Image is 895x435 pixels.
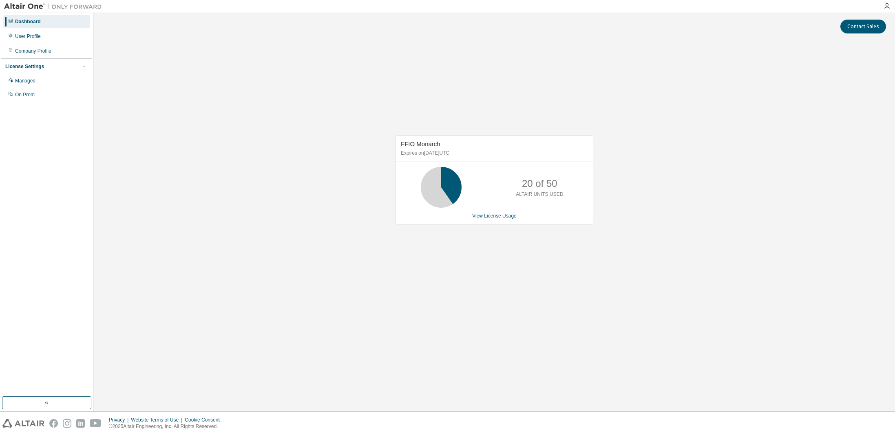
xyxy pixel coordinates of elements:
p: © 2025 Altair Engineering, Inc. All Rights Reserved. [109,423,225,430]
img: youtube.svg [90,419,102,428]
img: facebook.svg [49,419,58,428]
p: Expires on [DATE] UTC [401,150,586,157]
span: FFIO Monarch [401,140,440,147]
div: User Profile [15,33,41,40]
div: Company Profile [15,48,51,54]
img: altair_logo.svg [2,419,44,428]
div: On Prem [15,91,35,98]
div: Website Terms of Use [131,417,185,423]
div: Managed [15,78,35,84]
img: instagram.svg [63,419,71,428]
div: Cookie Consent [185,417,224,423]
button: Contact Sales [840,20,886,33]
div: Dashboard [15,18,41,25]
p: ALTAIR UNITS USED [516,191,563,198]
img: linkedin.svg [76,419,85,428]
div: License Settings [5,63,44,70]
div: Privacy [109,417,131,423]
img: Altair One [4,2,106,11]
a: View License Usage [472,213,517,219]
p: 20 of 50 [522,177,557,191]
